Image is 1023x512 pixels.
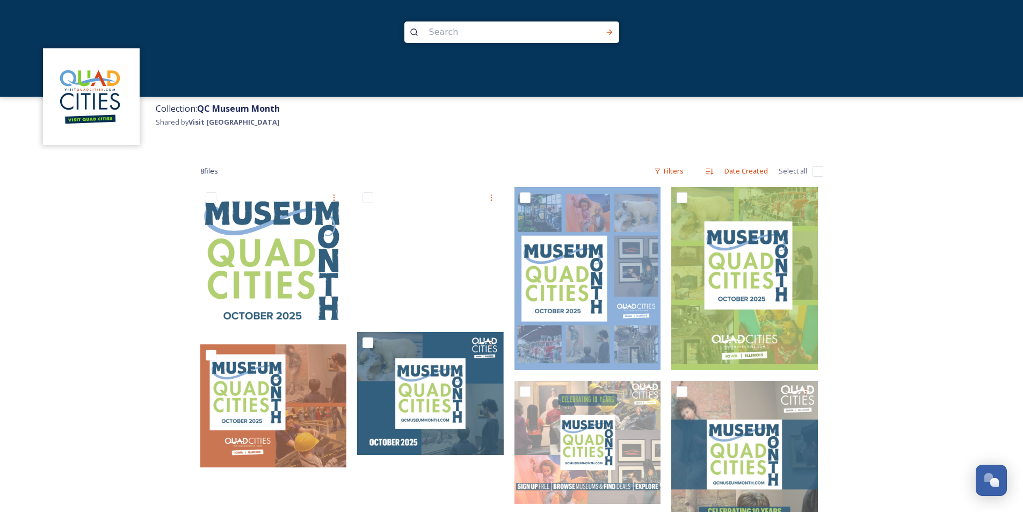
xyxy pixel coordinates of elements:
[357,187,504,321] iframe: msdoc-iframe
[671,187,818,370] img: QCMuseum Month Insta (2).png
[188,117,280,127] strong: Visit [GEOGRAPHIC_DATA]
[779,166,807,176] span: Select all
[719,161,773,182] div: Date Created
[48,54,134,140] img: QCCVB_VISIT_vert_logo_4c_tagline_122019.svg
[976,465,1007,496] button: Open Chat
[156,117,280,127] span: Shared by
[156,103,280,114] span: Collection:
[357,332,504,455] img: QC Museum Month FB 2 (2).png
[514,381,661,504] img: QC Museum Month 2025 (1).png
[424,20,571,44] input: Search
[649,161,689,182] div: Filters
[200,344,347,467] img: QC Museum Month FB (1).png
[197,103,280,114] strong: QC Museum Month
[200,166,218,176] span: 8 file s
[514,187,661,370] img: QC Museum Month Insta 2 (2).png
[200,187,347,334] img: 2025 Museum Month logo.png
